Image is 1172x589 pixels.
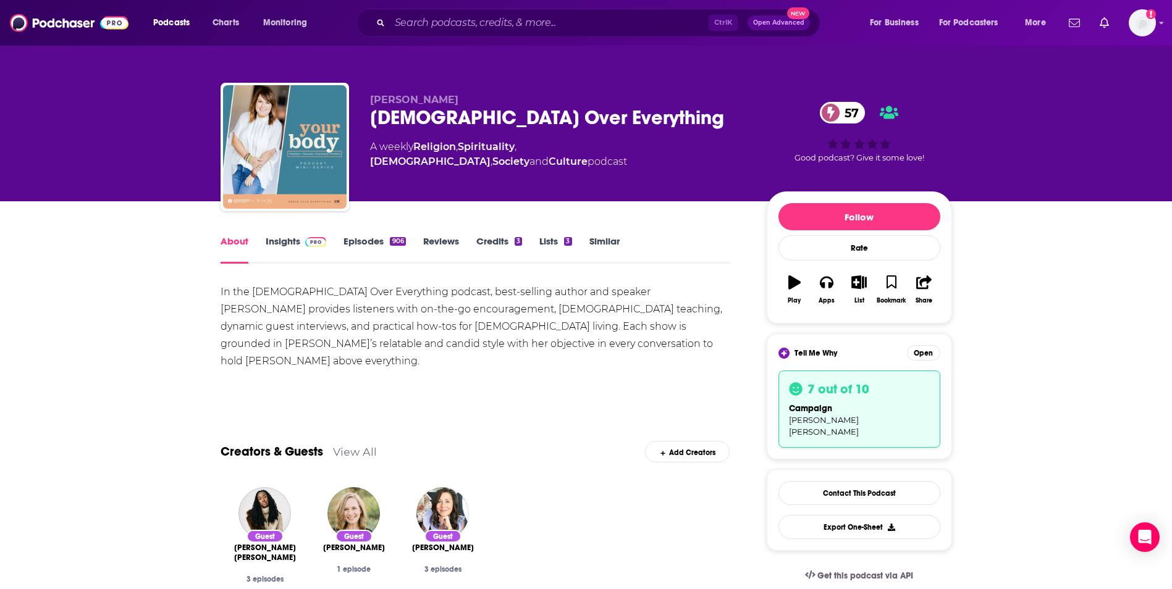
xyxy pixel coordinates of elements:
span: [PERSON_NAME] [PERSON_NAME] [789,415,859,437]
div: 3 episodes [230,575,300,583]
span: campaign [789,403,832,414]
span: Charts [213,14,239,31]
div: List [854,297,864,304]
div: 3 [515,237,522,246]
a: Episodes906 [344,235,405,264]
a: Spirituality [458,141,515,152]
span: More [1025,14,1046,31]
a: Credits3 [476,235,522,264]
button: open menu [255,13,323,33]
div: 3 episodes [408,565,478,574]
button: Bookmark [875,267,908,312]
div: Share [916,297,932,304]
span: New [787,7,809,19]
div: 906 [390,237,405,246]
span: Get this podcast via API [817,570,913,581]
span: [PERSON_NAME] [370,94,458,106]
button: open menu [861,13,934,33]
img: Jesus Over Everything [223,85,347,209]
div: Apps [819,297,835,304]
span: , [456,141,458,152]
div: Bookmark [877,297,906,304]
span: [PERSON_NAME] [PERSON_NAME] [230,543,300,562]
span: Ctrl K [709,15,738,31]
span: Logged in as smacnaughton [1129,9,1156,36]
div: 57Good podcast? Give it some love! [767,94,952,170]
a: Contact This Podcast [778,481,940,505]
a: InsightsPodchaser Pro [266,235,327,264]
div: Guest [335,530,373,543]
div: 1 episode [319,565,389,574]
a: Show notifications dropdown [1064,12,1085,33]
button: open menu [145,13,206,33]
button: Open [907,345,940,361]
span: , [491,156,492,167]
div: Rate [778,235,940,261]
img: Myquillyn Smith [416,487,469,540]
div: Guest [424,530,462,543]
a: 57 [820,102,865,123]
a: Culture [549,156,588,167]
span: For Podcasters [939,14,998,31]
a: Society [492,156,529,167]
a: Show notifications dropdown [1095,12,1114,33]
button: List [843,267,875,312]
a: [DEMOGRAPHIC_DATA] [370,156,491,167]
button: Share [908,267,940,312]
button: Export One-Sheet [778,515,940,539]
button: Follow [778,203,940,230]
span: Podcasts [153,14,190,31]
span: and [529,156,549,167]
button: open menu [1016,13,1061,33]
img: Heather MacFadyen [327,487,380,540]
button: Show profile menu [1129,9,1156,36]
div: Add Creators [645,441,730,462]
a: Charts [204,13,247,33]
a: Creators & Guests [221,444,323,459]
a: Religion [413,141,456,152]
span: For Business [870,14,919,31]
a: View All [333,445,377,458]
button: Apps [811,267,843,312]
a: Lists3 [539,235,571,264]
div: Search podcasts, credits, & more... [368,9,832,37]
div: In the [DEMOGRAPHIC_DATA] Over Everything podcast, best-selling author and speaker [PERSON_NAME] ... [221,283,730,370]
button: Open AdvancedNew [748,15,810,30]
img: tell me why sparkle [780,349,788,357]
img: Podchaser - Follow, Share and Rate Podcasts [10,11,129,35]
div: A weekly podcast [370,140,747,169]
a: Reviews [423,235,459,264]
a: About [221,235,248,264]
button: Play [778,267,811,312]
div: Open Intercom Messenger [1130,522,1160,552]
a: Heather MacFadyen [323,543,385,553]
div: Play [788,297,801,304]
a: Myquillyn Smith [412,543,474,553]
img: User Profile [1129,9,1156,36]
span: [PERSON_NAME] [323,543,385,553]
a: Similar [589,235,620,264]
svg: Add a profile image [1146,9,1156,19]
h3: 7 out of 10 [807,381,869,397]
span: Open Advanced [753,20,804,26]
img: Podchaser Pro [305,237,327,247]
img: Jackie Hill Perry [238,487,291,540]
div: 3 [564,237,571,246]
span: 57 [832,102,865,123]
a: Jackie Hill Perry [230,543,300,562]
button: open menu [931,13,1016,33]
span: Good podcast? Give it some love! [795,153,924,162]
span: [PERSON_NAME] [412,543,474,553]
span: Tell Me Why [795,348,837,358]
input: Search podcasts, credits, & more... [390,13,709,33]
span: Monitoring [263,14,307,31]
span: , [515,141,516,152]
div: Guest [247,530,284,543]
